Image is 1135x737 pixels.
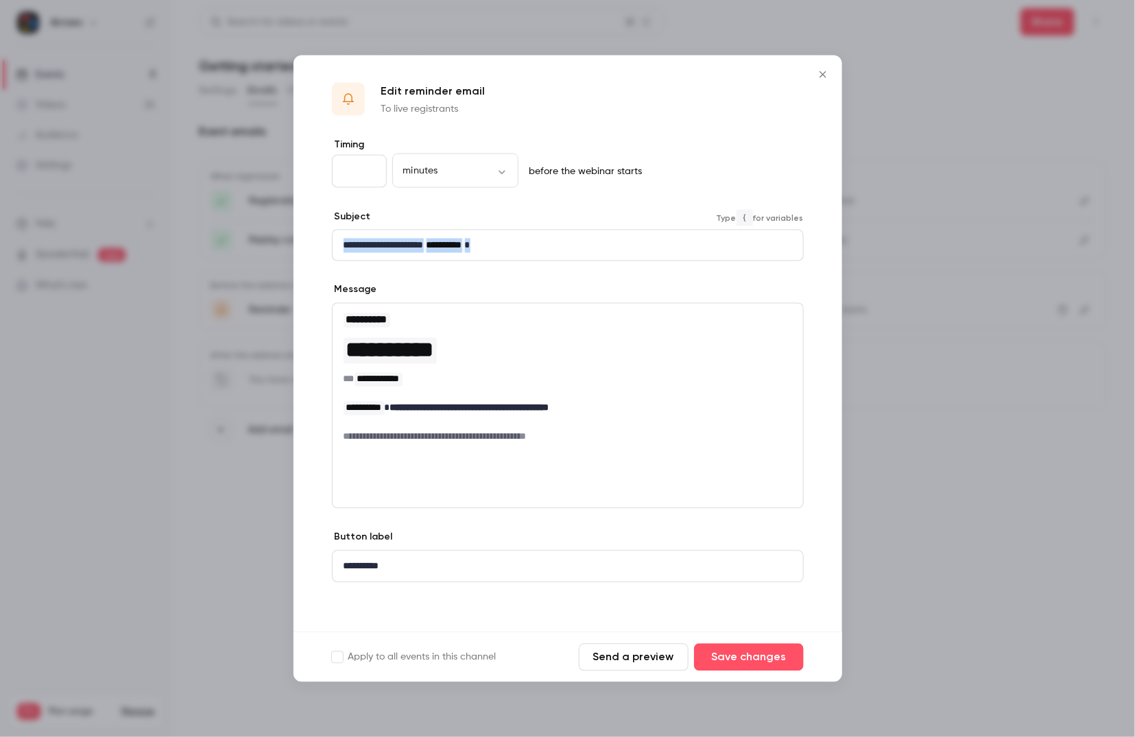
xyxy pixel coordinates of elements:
[332,137,804,151] label: Timing
[333,551,803,582] div: editor
[524,164,643,178] p: before the webinar starts
[737,210,753,226] code: {
[381,82,486,99] p: Edit reminder email
[579,644,689,671] button: Send a preview
[717,210,804,226] span: Type for variables
[332,531,393,544] label: Button label
[392,164,518,178] div: minutes
[333,230,803,261] div: editor
[332,651,497,664] label: Apply to all events in this channel
[332,283,377,297] label: Message
[332,209,371,223] label: Subject
[333,304,803,452] div: editor
[694,644,804,671] button: Save changes
[381,101,486,115] p: To live registrants
[809,60,837,88] button: Close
